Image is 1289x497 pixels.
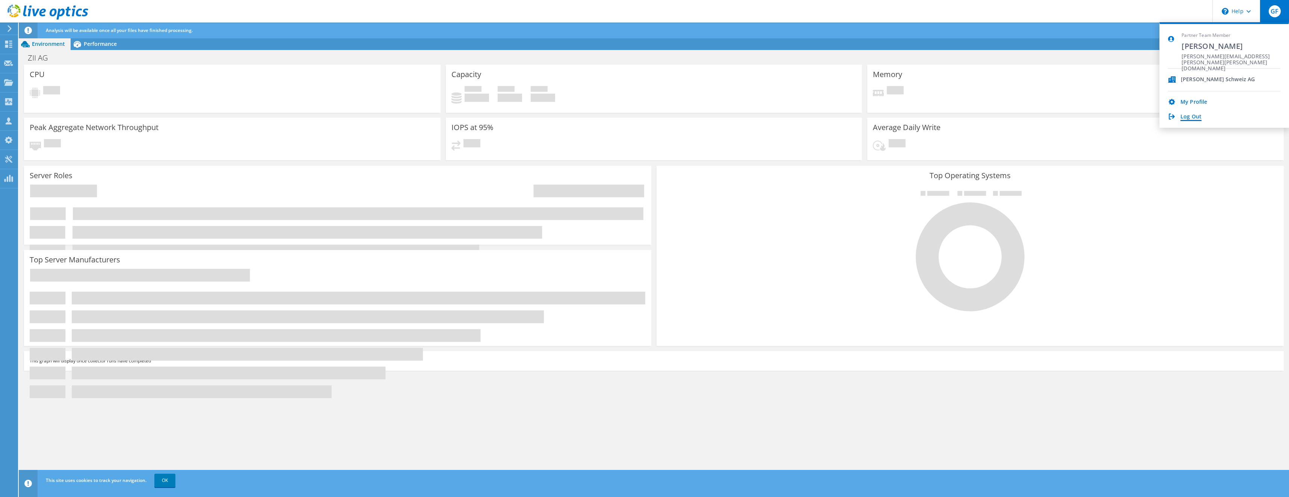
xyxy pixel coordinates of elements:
[30,123,158,132] h3: Peak Aggregate Network Throughput
[30,70,45,79] h3: CPU
[24,351,1284,371] div: This graph will display once collector runs have completed
[24,54,59,62] h1: ZII AG
[662,171,1278,180] h3: Top Operating Systems
[498,86,515,94] span: Free
[1182,53,1280,61] span: [PERSON_NAME][EMAIL_ADDRESS][PERSON_NAME][PERSON_NAME][DOMAIN_NAME]
[1182,41,1280,51] span: [PERSON_NAME]
[451,123,494,132] h3: IOPS at 95%
[30,171,72,180] h3: Server Roles
[463,139,480,149] span: Pending
[873,70,902,79] h3: Memory
[30,256,120,264] h3: Top Server Manufacturers
[465,94,489,102] h4: 0 GiB
[1269,5,1281,17] span: GF
[465,86,481,94] span: Used
[1222,8,1229,15] svg: \n
[32,40,65,47] span: Environment
[889,139,906,149] span: Pending
[887,86,904,96] span: Pending
[46,27,193,33] span: Analysis will be available once all your files have finished processing.
[531,94,555,102] h4: 0 GiB
[1182,32,1280,39] span: Partner Team Member
[498,94,522,102] h4: 0 GiB
[873,123,940,132] h3: Average Daily Write
[84,40,117,47] span: Performance
[1180,99,1207,106] a: My Profile
[44,139,61,149] span: Pending
[1180,114,1201,121] a: Log Out
[531,86,548,94] span: Total
[154,474,175,487] a: OK
[46,477,146,483] span: This site uses cookies to track your navigation.
[1181,76,1255,83] div: [PERSON_NAME] Schweiz AG
[451,70,481,79] h3: Capacity
[43,86,60,96] span: Pending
